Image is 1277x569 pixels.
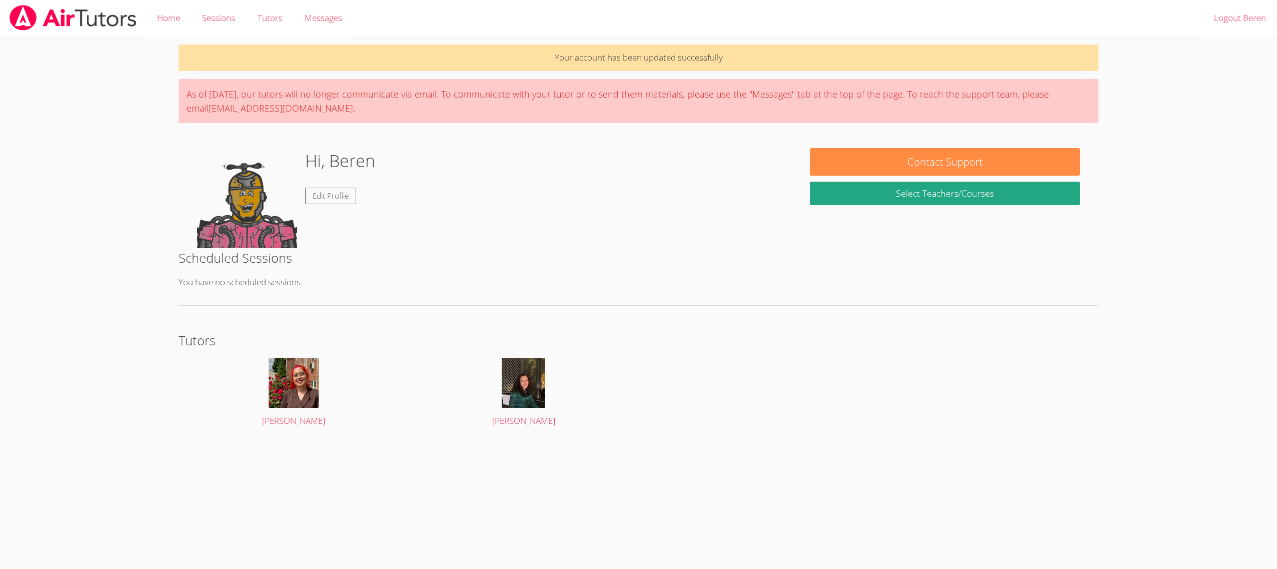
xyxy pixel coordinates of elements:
[179,45,1098,71] p: Your account has been updated successfully
[305,148,375,174] h1: Hi, Beren
[492,415,555,426] span: [PERSON_NAME]
[427,358,620,428] a: [PERSON_NAME]
[197,148,297,248] img: default.png
[305,12,342,24] span: Messages
[179,275,1098,290] p: You have no scheduled sessions
[9,5,138,31] img: airtutors_banner-c4298cdbf04f3fff15de1276eac7730deb9818008684d7c2e4769d2f7ddbe033.png
[179,331,1098,350] h2: Tutors
[305,188,356,204] a: Edit Profile
[197,358,390,428] a: [PERSON_NAME]
[810,148,1079,176] button: Contact Support
[810,182,1079,205] a: Select Teachers/Courses
[179,248,1098,267] h2: Scheduled Sessions
[179,79,1098,123] div: As of [DATE], our tutors will no longer communicate via email. To communicate with your tutor or ...
[262,415,325,426] span: [PERSON_NAME]
[269,358,319,408] img: IMG_2886.jpg
[502,358,545,408] img: avatar.png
